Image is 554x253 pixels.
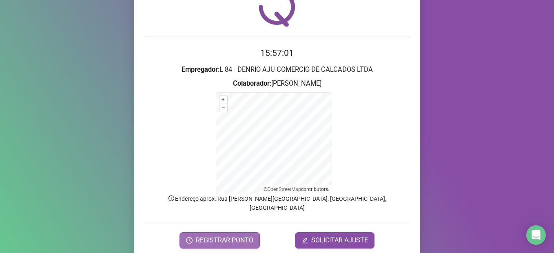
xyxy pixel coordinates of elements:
[219,96,227,104] button: +
[186,237,193,244] span: clock-circle
[144,64,410,75] h3: : L 84 - DENRIO AJU COMERCIO DE CALCADOS LTDA
[260,48,294,58] time: 15:57:01
[144,194,410,212] p: Endereço aprox. : Rua [PERSON_NAME][GEOGRAPHIC_DATA], [GEOGRAPHIC_DATA], [GEOGRAPHIC_DATA]
[526,225,546,245] div: Open Intercom Messenger
[311,235,368,245] span: SOLICITAR AJUSTE
[267,186,301,192] a: OpenStreetMap
[264,186,329,192] li: © contributors.
[182,66,218,73] strong: Empregador
[179,232,260,249] button: REGISTRAR PONTO
[168,195,175,202] span: info-circle
[144,78,410,89] h3: : [PERSON_NAME]
[233,80,270,87] strong: Colaborador
[196,235,253,245] span: REGISTRAR PONTO
[219,104,227,112] button: –
[301,237,308,244] span: edit
[295,232,375,249] button: editSOLICITAR AJUSTE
